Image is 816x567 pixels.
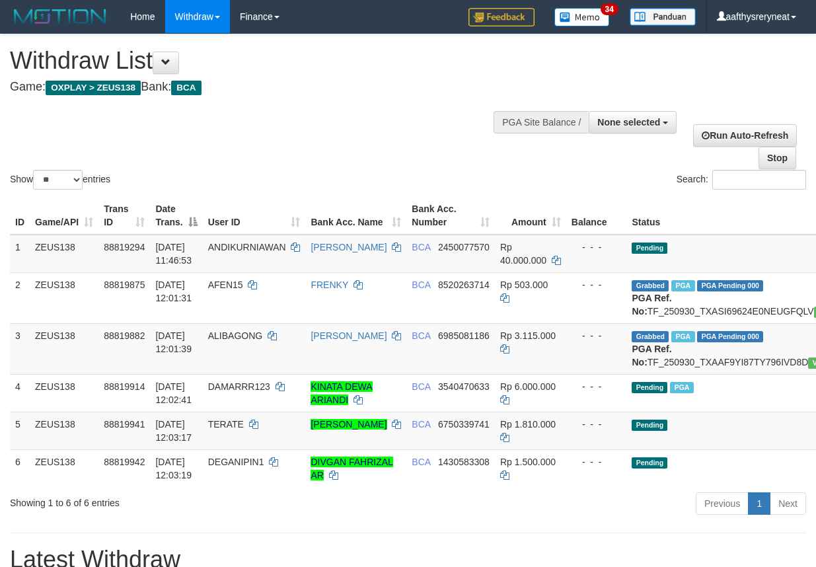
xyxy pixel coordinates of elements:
span: TERATE [208,419,244,430]
span: Copy 6750339741 to clipboard [438,419,490,430]
span: AFEN15 [208,280,243,290]
span: Grabbed [632,331,669,342]
span: Rp 503.000 [500,280,548,290]
span: Rp 3.115.000 [500,330,556,341]
span: Rp 1.500.000 [500,457,556,467]
span: BCA [412,242,430,252]
span: DEGANIPIN1 [208,457,264,467]
span: DAMARRR123 [208,381,270,392]
span: Pending [632,457,667,469]
span: Copy 3540470633 to clipboard [438,381,490,392]
td: ZEUS138 [30,272,98,323]
span: OXPLAY > ZEUS138 [46,81,141,95]
span: 88819882 [104,330,145,341]
td: 2 [10,272,30,323]
div: - - - [572,455,622,469]
span: 88819914 [104,381,145,392]
span: [DATE] 12:01:39 [155,330,192,354]
span: BCA [412,457,430,467]
td: ZEUS138 [30,235,98,273]
a: DIVGAN FAHRIZAL AR [311,457,392,480]
span: Rp 1.810.000 [500,419,556,430]
span: BCA [171,81,201,95]
h4: Game: Bank: [10,81,531,94]
span: BCA [412,330,430,341]
b: PGA Ref. No: [632,344,671,367]
div: - - - [572,241,622,254]
span: Copy 8520263714 to clipboard [438,280,490,290]
input: Search: [712,170,806,190]
img: MOTION_logo.png [10,7,110,26]
span: Pending [632,420,667,431]
span: 88819294 [104,242,145,252]
a: KINATA DEWA ARIANDI [311,381,372,405]
a: [PERSON_NAME] [311,419,387,430]
div: - - - [572,380,622,393]
a: FRENKY [311,280,348,290]
span: 34 [601,3,618,15]
th: Bank Acc. Name: activate to sort column ascending [305,197,406,235]
span: [DATE] 12:01:31 [155,280,192,303]
span: 88819941 [104,419,145,430]
span: 88819942 [104,457,145,467]
span: Pending [632,382,667,393]
span: ANDIKURNIAWAN [208,242,286,252]
span: Copy 2450077570 to clipboard [438,242,490,252]
th: Game/API: activate to sort column ascending [30,197,98,235]
td: 1 [10,235,30,273]
b: PGA Ref. No: [632,293,671,317]
th: ID [10,197,30,235]
button: None selected [589,111,677,133]
span: [DATE] 12:03:17 [155,419,192,443]
a: [PERSON_NAME] [311,330,387,341]
th: Bank Acc. Number: activate to sort column ascending [406,197,495,235]
span: 88819875 [104,280,145,290]
a: 1 [748,492,770,515]
a: [PERSON_NAME] [311,242,387,252]
div: Showing 1 to 6 of 6 entries [10,491,330,510]
span: Marked by aafsolysreylen [671,280,694,291]
div: PGA Site Balance / [494,111,589,133]
th: Date Trans.: activate to sort column descending [150,197,202,235]
th: Amount: activate to sort column ascending [495,197,566,235]
span: Marked by aafsolysreylen [671,331,694,342]
div: - - - [572,278,622,291]
select: Showentries [33,170,83,190]
span: Copy 1430583308 to clipboard [438,457,490,467]
div: - - - [572,418,622,431]
img: Button%20Memo.svg [554,8,610,26]
td: 4 [10,374,30,412]
span: Marked by aafsolysreylen [670,382,693,393]
td: ZEUS138 [30,449,98,487]
td: ZEUS138 [30,374,98,412]
label: Search: [677,170,806,190]
span: PGA Pending [697,331,763,342]
span: ALIBAGONG [208,330,262,341]
span: BCA [412,381,430,392]
span: [DATE] 11:46:53 [155,242,192,266]
span: None selected [597,117,660,128]
span: BCA [412,419,430,430]
td: ZEUS138 [30,323,98,374]
img: Feedback.jpg [468,8,535,26]
span: PGA Pending [697,280,763,291]
th: Balance [566,197,627,235]
th: Trans ID: activate to sort column ascending [98,197,150,235]
label: Show entries [10,170,110,190]
td: ZEUS138 [30,412,98,449]
td: 3 [10,323,30,374]
a: Previous [696,492,749,515]
span: Rp 40.000.000 [500,242,546,266]
div: - - - [572,329,622,342]
img: panduan.png [630,8,696,26]
span: Rp 6.000.000 [500,381,556,392]
span: BCA [412,280,430,290]
td: 6 [10,449,30,487]
a: Run Auto-Refresh [693,124,797,147]
span: [DATE] 12:02:41 [155,381,192,405]
a: Next [770,492,806,515]
span: [DATE] 12:03:19 [155,457,192,480]
a: Stop [759,147,796,169]
th: User ID: activate to sort column ascending [203,197,306,235]
td: 5 [10,412,30,449]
